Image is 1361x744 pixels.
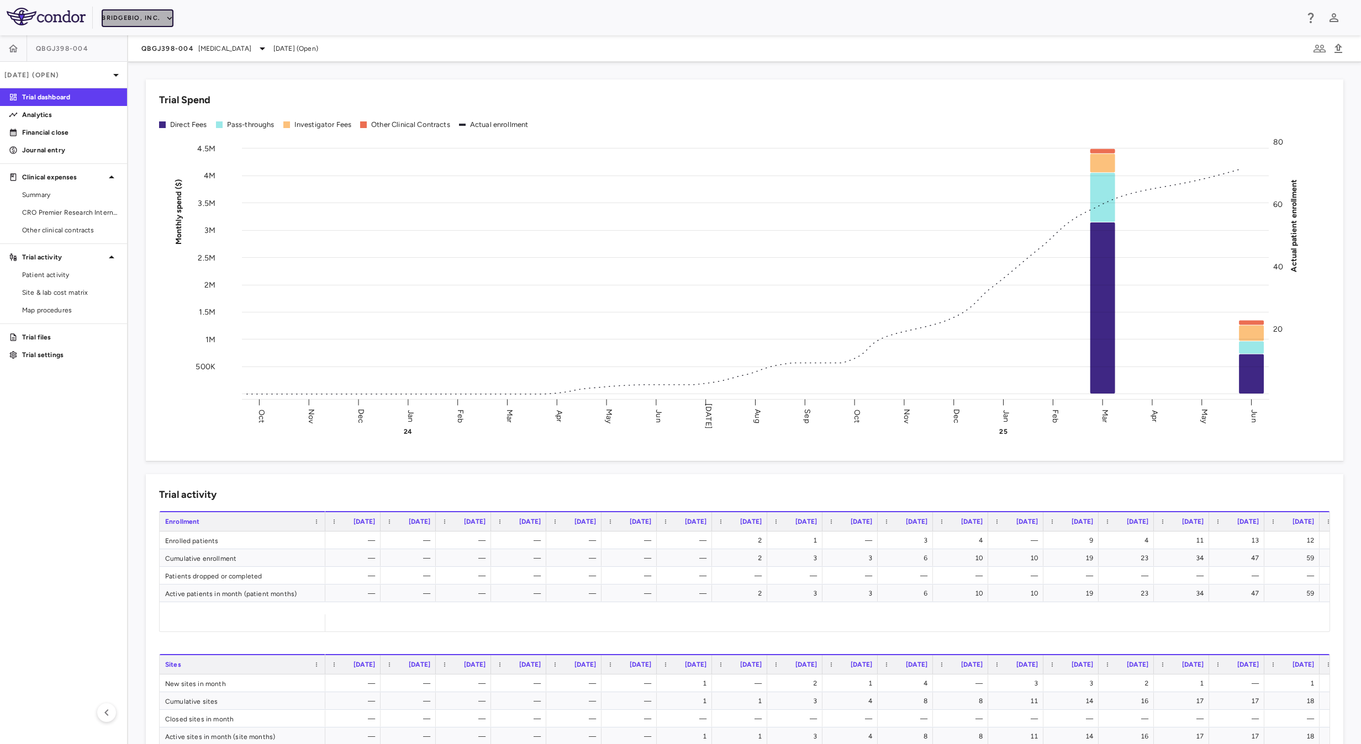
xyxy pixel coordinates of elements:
p: Trial files [22,332,118,342]
div: — [335,692,375,710]
div: Closed sites in month [160,710,325,727]
span: [DATE] [574,518,596,525]
div: — [391,567,430,584]
div: — [501,710,541,727]
p: Trial settings [22,350,118,360]
div: — [335,674,375,692]
span: [DATE] [1182,661,1204,668]
div: 2 [777,674,817,692]
text: Jan [1001,410,1011,422]
div: 10 [943,549,983,567]
div: — [832,710,872,727]
div: 11 [998,692,1038,710]
div: — [1164,710,1204,727]
tspan: 80 [1273,137,1283,147]
div: 1 [777,532,817,549]
div: 3 [888,532,927,549]
div: Direct Fees [170,120,207,130]
div: — [446,549,486,567]
div: — [1219,710,1259,727]
div: — [501,532,541,549]
tspan: 3M [204,226,215,235]
text: Mar [1100,409,1110,422]
div: — [667,710,706,727]
text: Jan [406,410,415,422]
div: 10 [998,584,1038,602]
span: Other clinical contracts [22,225,118,235]
div: — [611,549,651,567]
div: — [391,710,430,727]
tspan: 60 [1273,200,1283,209]
text: Nov [902,408,911,423]
div: Pass-throughs [227,120,275,130]
div: — [888,567,927,584]
tspan: 4M [204,171,215,180]
div: 3 [832,584,872,602]
span: [DATE] [1072,661,1093,668]
div: 13 [1219,532,1259,549]
div: 59 [1274,549,1314,567]
span: [DATE] [519,518,541,525]
div: 3 [832,549,872,567]
span: QBGJ398-004 [36,44,88,53]
div: 10 [998,549,1038,567]
span: Summary [22,190,118,200]
img: logo-full-SnFGN8VE.png [7,8,86,25]
div: — [446,710,486,727]
div: 3 [777,692,817,710]
span: CRO Premier Research International [22,208,118,217]
div: — [391,674,430,692]
span: [DATE] [1072,518,1093,525]
span: [DATE] [630,518,651,525]
div: — [446,567,486,584]
text: Mar [505,409,515,422]
span: [DATE] [1182,518,1204,525]
span: [DATE] [464,518,486,525]
div: — [501,692,541,710]
h6: Trial Spend [159,93,210,108]
text: [DATE] [704,403,713,429]
div: — [446,692,486,710]
div: — [501,674,541,692]
text: 25 [1000,428,1007,435]
div: — [391,584,430,602]
div: 23 [1109,584,1148,602]
div: 10 [943,584,983,602]
div: — [611,692,651,710]
div: — [998,567,1038,584]
div: — [1274,567,1314,584]
div: 4 [888,674,927,692]
div: 19 [1053,549,1093,567]
tspan: 500K [196,362,215,371]
div: 6 [888,549,927,567]
div: 34 [1164,549,1204,567]
div: — [556,567,596,584]
text: Feb [1051,409,1061,422]
div: — [777,710,817,727]
span: Map procedures [22,305,118,315]
text: Apr [1150,410,1159,422]
button: BridgeBio, Inc. [102,9,173,27]
div: 59 [1274,584,1314,602]
span: [DATE] [1293,518,1314,525]
div: — [446,584,486,602]
div: — [1274,710,1314,727]
div: 19 [1053,584,1093,602]
div: — [611,710,651,727]
div: New sites in month [160,674,325,692]
div: Cumulative sites [160,692,325,709]
text: Dec [952,408,961,423]
p: Journal entry [22,145,118,155]
div: 4 [943,532,983,549]
span: [DATE] [1127,518,1148,525]
p: [DATE] (Open) [4,70,109,80]
span: [DATE] [961,518,983,525]
div: — [998,710,1038,727]
span: [DATE] [464,661,486,668]
div: — [1164,567,1204,584]
tspan: Actual patient enrollment [1289,179,1299,272]
tspan: 40 [1273,262,1283,272]
div: 23 [1109,549,1148,567]
div: 17 [1219,692,1259,710]
div: 8 [888,692,927,710]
